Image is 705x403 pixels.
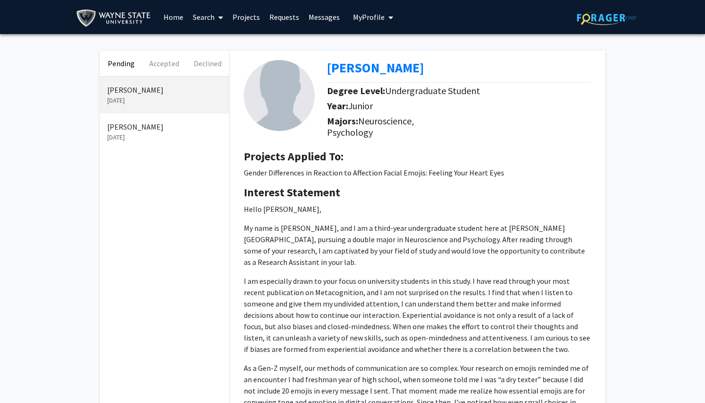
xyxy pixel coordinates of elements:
[244,275,591,355] p: I am especially drawn to your focus on university students in this study. I have read through you...
[100,51,143,76] button: Pending
[76,8,155,29] img: Wayne State University Logo
[244,167,591,178] p: Gender Differences in Reaction to Affection Facial Emojis: Feeling Your Heart Eyes
[107,96,222,105] p: [DATE]
[327,59,424,76] a: Opens in a new tab
[7,360,40,396] iframe: Chat
[143,51,186,76] button: Accepted
[244,222,591,268] p: My name is [PERSON_NAME], and I am a third-year undergraduate student here at [PERSON_NAME][GEOGR...
[244,60,315,131] img: Profile Picture
[228,0,265,34] a: Projects
[327,100,348,112] b: Year:
[244,149,344,164] b: Projects Applied To:
[358,115,414,127] span: Neuroscience,
[577,10,636,25] img: ForagerOne Logo
[348,100,373,112] span: Junior
[353,12,385,22] span: My Profile
[327,126,373,138] span: Psychology
[327,85,385,96] b: Degree Level:
[186,51,229,76] button: Declined
[385,85,480,96] span: Undergraduate Student
[244,185,340,200] b: Interest Statement
[304,0,344,34] a: Messages
[244,203,591,215] p: Hello [PERSON_NAME],
[188,0,228,34] a: Search
[327,115,358,127] b: Majors:
[107,84,222,96] p: [PERSON_NAME]
[107,132,222,142] p: [DATE]
[265,0,304,34] a: Requests
[107,121,222,132] p: [PERSON_NAME]
[327,59,424,76] b: [PERSON_NAME]
[159,0,188,34] a: Home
